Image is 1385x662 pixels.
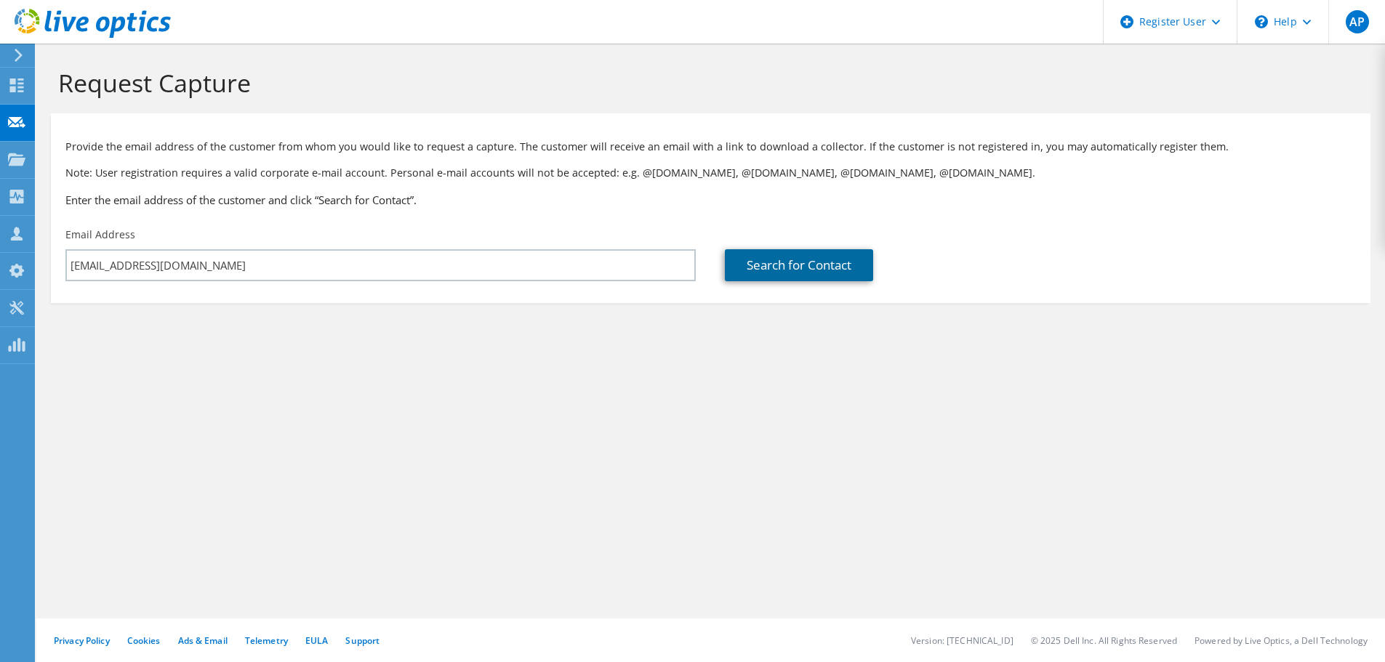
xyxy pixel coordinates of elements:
[65,165,1356,181] p: Note: User registration requires a valid corporate e-mail account. Personal e-mail accounts will ...
[1255,15,1268,28] svg: \n
[178,634,228,647] a: Ads & Email
[245,634,288,647] a: Telemetry
[54,634,110,647] a: Privacy Policy
[305,634,328,647] a: EULA
[65,192,1356,208] h3: Enter the email address of the customer and click “Search for Contact”.
[58,68,1356,98] h1: Request Capture
[65,227,135,242] label: Email Address
[127,634,161,647] a: Cookies
[911,634,1013,647] li: Version: [TECHNICAL_ID]
[725,249,873,281] a: Search for Contact
[1031,634,1177,647] li: © 2025 Dell Inc. All Rights Reserved
[1346,10,1369,33] span: AP
[65,139,1356,155] p: Provide the email address of the customer from whom you would like to request a capture. The cust...
[1195,634,1368,647] li: Powered by Live Optics, a Dell Technology
[345,634,380,647] a: Support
